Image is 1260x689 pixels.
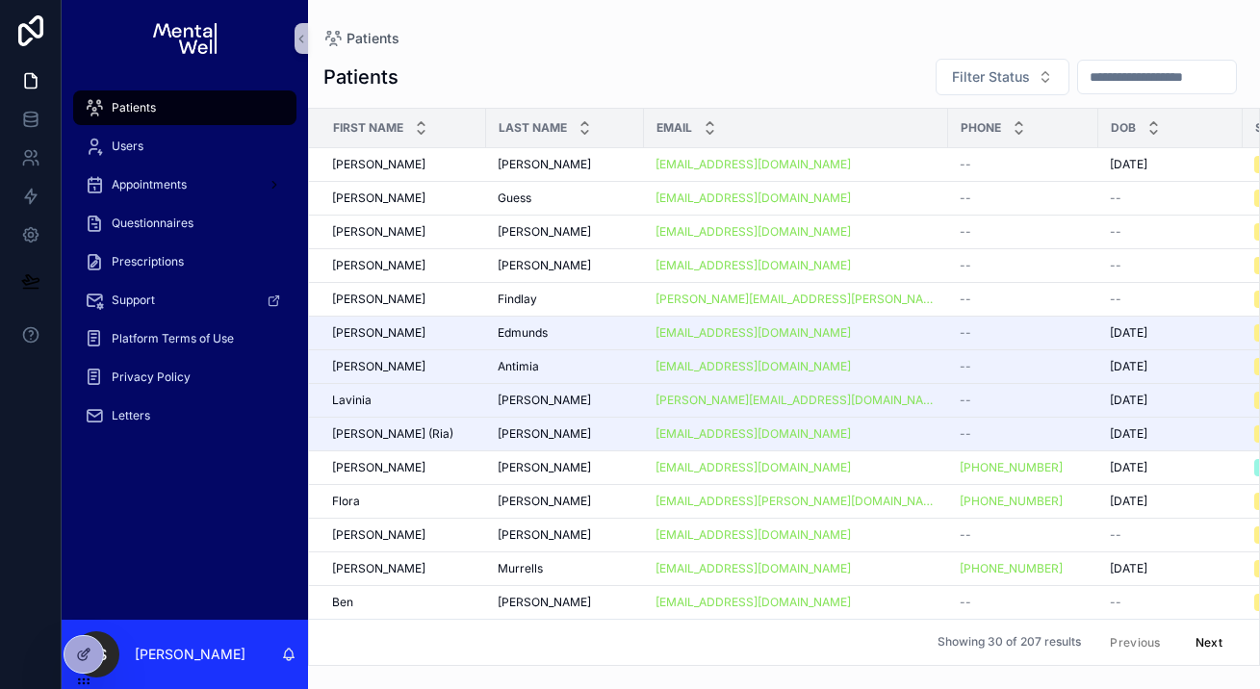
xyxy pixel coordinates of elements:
a: -- [1110,258,1231,273]
a: [EMAIL_ADDRESS][DOMAIN_NAME] [656,191,937,206]
span: -- [1110,258,1121,273]
span: [DATE] [1110,561,1147,576]
a: [DATE] [1110,561,1231,576]
a: [PERSON_NAME] [498,595,632,610]
span: Phone [961,120,1001,136]
a: [PERSON_NAME] [498,527,632,543]
span: -- [960,292,971,307]
div: scrollable content [62,77,308,458]
span: [PERSON_NAME] [498,258,591,273]
a: -- [1110,595,1231,610]
a: Letters [73,398,296,433]
a: [PERSON_NAME] [332,527,475,543]
span: [PERSON_NAME] [332,157,425,172]
img: App logo [153,23,216,54]
a: [EMAIL_ADDRESS][DOMAIN_NAME] [656,258,851,273]
a: Privacy Policy [73,360,296,395]
span: Letters [112,408,150,423]
a: -- [960,426,1087,442]
a: [EMAIL_ADDRESS][DOMAIN_NAME] [656,224,851,240]
a: [EMAIL_ADDRESS][DOMAIN_NAME] [656,359,937,374]
a: [PERSON_NAME] [332,191,475,206]
span: -- [960,224,971,240]
a: [DATE] [1110,157,1231,172]
span: [PERSON_NAME] [332,527,425,543]
span: [PERSON_NAME] [498,426,591,442]
span: Filter Status [952,67,1030,87]
a: [EMAIL_ADDRESS][PERSON_NAME][DOMAIN_NAME] [656,494,937,509]
a: [EMAIL_ADDRESS][DOMAIN_NAME] [656,561,851,576]
span: [PERSON_NAME] [332,325,425,341]
a: -- [960,292,1087,307]
a: Patients [73,90,296,125]
span: -- [1110,224,1121,240]
a: [EMAIL_ADDRESS][DOMAIN_NAME] [656,191,851,206]
span: Platform Terms of Use [112,331,234,346]
a: [EMAIL_ADDRESS][DOMAIN_NAME] [656,460,937,475]
a: -- [960,325,1087,341]
span: -- [960,359,971,374]
span: [PERSON_NAME] [332,292,425,307]
a: Appointments [73,167,296,202]
a: [PHONE_NUMBER] [960,460,1063,475]
span: Flora [332,494,360,509]
span: Privacy Policy [112,370,191,385]
span: -- [960,527,971,543]
a: [DATE] [1110,426,1231,442]
span: Showing 30 of 207 results [938,635,1081,651]
a: Lavinia [332,393,475,408]
span: [DATE] [1110,359,1147,374]
a: -- [1110,527,1231,543]
span: [DATE] [1110,157,1147,172]
span: Patients [112,100,156,115]
p: [PERSON_NAME] [135,645,245,664]
a: [PERSON_NAME] [332,325,475,341]
a: Users [73,129,296,164]
a: -- [960,595,1087,610]
a: -- [960,157,1087,172]
span: Users [112,139,143,154]
a: Antimia [498,359,632,374]
span: [PERSON_NAME] (Ria) [332,426,453,442]
a: [EMAIL_ADDRESS][DOMAIN_NAME] [656,595,851,610]
span: Questionnaires [112,216,193,231]
span: Edmunds [498,325,548,341]
a: Edmunds [498,325,632,341]
a: [EMAIL_ADDRESS][DOMAIN_NAME] [656,157,937,172]
a: [EMAIL_ADDRESS][DOMAIN_NAME] [656,224,937,240]
a: [PERSON_NAME] [332,292,475,307]
a: [PERSON_NAME][EMAIL_ADDRESS][PERSON_NAME][DOMAIN_NAME] [656,292,937,307]
h1: Patients [323,64,399,90]
a: Platform Terms of Use [73,321,296,356]
button: Next [1182,627,1236,657]
a: [EMAIL_ADDRESS][DOMAIN_NAME] [656,426,937,442]
a: [EMAIL_ADDRESS][DOMAIN_NAME] [656,258,937,273]
a: [DATE] [1110,393,1231,408]
a: [EMAIL_ADDRESS][DOMAIN_NAME] [656,460,851,475]
a: [PERSON_NAME] (Ria) [332,426,475,442]
span: DOB [1111,120,1136,136]
a: [PERSON_NAME] [332,359,475,374]
a: [PERSON_NAME][EMAIL_ADDRESS][DOMAIN_NAME] [656,393,937,408]
a: Guess [498,191,632,206]
span: Email [656,120,692,136]
span: -- [960,325,971,341]
a: Ben [332,595,475,610]
span: [PERSON_NAME] [332,561,425,576]
a: [PHONE_NUMBER] [960,561,1087,576]
a: -- [960,258,1087,273]
a: Findlay [498,292,632,307]
span: Support [112,293,155,308]
a: -- [960,359,1087,374]
span: -- [960,157,971,172]
a: [PHONE_NUMBER] [960,561,1063,576]
span: [PERSON_NAME] [498,527,591,543]
span: [PERSON_NAME] [332,359,425,374]
a: [PERSON_NAME] [332,258,475,273]
span: -- [1110,527,1121,543]
span: Findlay [498,292,537,307]
span: [PERSON_NAME] [498,393,591,408]
span: [PERSON_NAME] [332,224,425,240]
a: [DATE] [1110,460,1231,475]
